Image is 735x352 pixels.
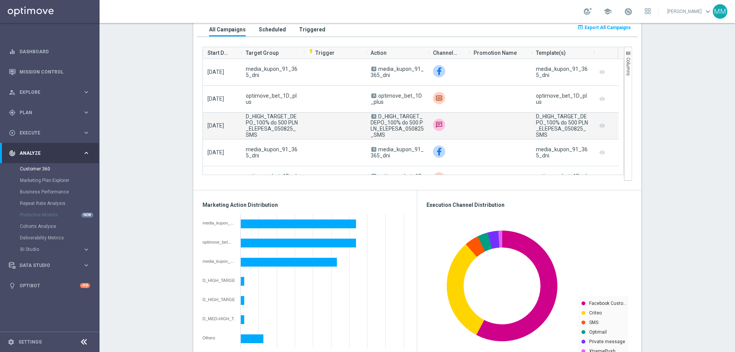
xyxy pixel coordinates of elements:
[426,201,632,208] h3: Execution Channel Distribution
[207,123,224,129] span: [DATE]
[9,282,16,289] i: lightbulb
[371,146,424,159] span: media_kupon_91_365_dni
[474,45,517,61] span: Promotion Name
[9,89,83,96] div: Explore
[20,235,80,241] a: Deliverability Metrics
[371,93,376,98] span: A
[626,57,631,76] span: Columns
[20,223,80,229] a: Cohorts Analysis
[297,22,327,36] button: Triggered
[20,175,99,186] div: Marketing Plan Explorer
[20,110,83,115] span: Plan
[8,150,90,156] div: track_changes Analyze keyboard_arrow_right
[536,66,589,78] div: media_kupon_91_365_dni
[8,110,90,116] button: gps_fixed Plan keyboard_arrow_right
[20,166,80,172] a: Customer 360
[8,283,90,289] button: lightbulb Optibot +10
[371,93,422,105] span: optimove_bet_1D_plus
[433,65,445,77] img: Facebook Custom Audience
[536,173,589,185] div: optimove_bet_1D_plus
[83,246,90,253] i: keyboard_arrow_right
[20,186,99,198] div: Business Performance
[9,129,16,136] i: play_circle_outline
[371,45,387,61] span: Action
[536,93,589,105] div: optimove_bet_1D_plus
[20,90,83,95] span: Explore
[20,247,75,252] span: BI Studio
[9,262,83,269] div: Data Studio
[83,129,90,136] i: keyboard_arrow_right
[9,41,90,62] div: Dashboard
[203,316,235,321] div: D_MED-HIGH_TARGET_CASHBACK_50% do 300 zł na depozyt push_290725
[433,92,445,104] img: Criteo
[8,262,90,269] button: Data Studio keyboard_arrow_right
[83,109,90,116] i: keyboard_arrow_right
[246,173,299,185] span: optimove_bet_1D_plus
[433,45,458,61] span: Channel(s)
[246,45,279,61] span: Target Group
[8,49,90,55] button: equalizer Dashboard
[589,301,627,306] text: Facebook Custo…
[433,146,445,158] img: Facebook Custom Audience
[9,89,16,96] i: person_search
[20,131,83,135] span: Execute
[371,114,376,119] span: A
[83,88,90,96] i: keyboard_arrow_right
[9,129,83,136] div: Execute
[536,113,589,138] div: D_HIGH_TARGET_DEPO_100% do 500 PLN_ELEPESA_050825_SMS
[20,246,90,252] button: BI Studio keyboard_arrow_right
[8,89,90,95] div: person_search Explore keyboard_arrow_right
[246,66,299,78] span: media_kupon_91_365_dni
[203,297,235,302] div: D_HIGH_TARGET_DEPO_100% do 500 PLN_ELEPESA_050825
[80,283,90,288] div: +10
[20,62,90,82] a: Mission Control
[207,149,224,156] span: [DATE]
[308,49,314,55] i: flash_on
[207,22,248,36] button: All Campaigns
[536,45,566,61] span: Template(s)
[203,259,235,264] div: media_kupon_15_365_dni
[203,221,235,225] div: media_kupon_91_365_dni
[8,69,90,75] button: Mission Control
[246,93,299,105] span: optimove_bet_1D_plus
[9,48,16,55] i: equalizer
[20,41,90,62] a: Dashboard
[207,69,224,75] span: [DATE]
[20,221,99,232] div: Cohorts Analysis
[20,198,99,209] div: Repeat Rate Analysis
[8,130,90,136] button: play_circle_outline Execute keyboard_arrow_right
[20,163,99,175] div: Customer 360
[257,22,288,36] button: Scheduled
[666,6,713,17] a: [PERSON_NAME]keyboard_arrow_down
[371,174,376,178] span: A
[209,26,246,33] h3: All Campaigns
[20,151,83,156] span: Analyze
[371,147,376,152] span: A
[20,275,80,296] a: Optibot
[20,263,83,268] span: Data Studio
[20,244,99,255] div: BI Studio
[704,7,712,16] span: keyboard_arrow_down
[203,201,408,208] h3: Marketing Action Distribution
[18,340,42,344] a: Settings
[433,172,445,185] img: Criteo
[246,146,299,159] span: media_kupon_91_365_dni
[207,45,230,61] span: Start Date
[9,62,90,82] div: Mission Control
[433,119,445,131] div: SMS
[83,262,90,269] i: keyboard_arrow_right
[9,150,83,157] div: Analyze
[536,146,589,159] div: media_kupon_91_365_dni
[20,209,99,221] div: Predictive Models
[81,213,93,218] div: NEW
[713,4,727,19] div: MM
[9,109,83,116] div: Plan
